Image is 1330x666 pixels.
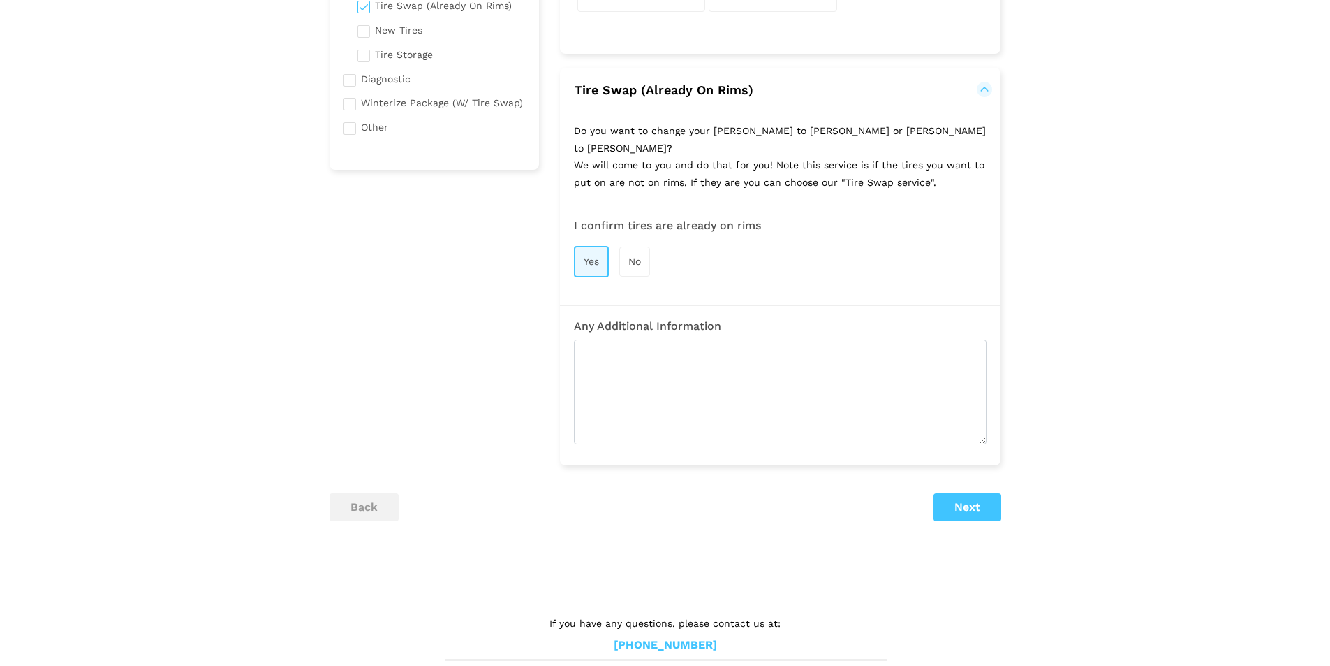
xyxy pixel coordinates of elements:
[575,82,753,97] span: Tire Swap (Already On Rims)
[330,493,399,521] button: back
[574,320,987,333] h3: Any Additional Information
[445,616,885,631] p: If you have any questions, please contact us at:
[574,82,987,99] button: Tire Swap (Already On Rims)
[933,493,1001,521] button: Next
[574,219,987,232] h3: I confirm tires are already on rims
[584,256,599,267] span: Yes
[614,638,717,653] a: [PHONE_NUMBER]
[560,108,1000,205] p: Do you want to change your [PERSON_NAME] to [PERSON_NAME] or [PERSON_NAME] to [PERSON_NAME]? We w...
[628,256,641,267] span: No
